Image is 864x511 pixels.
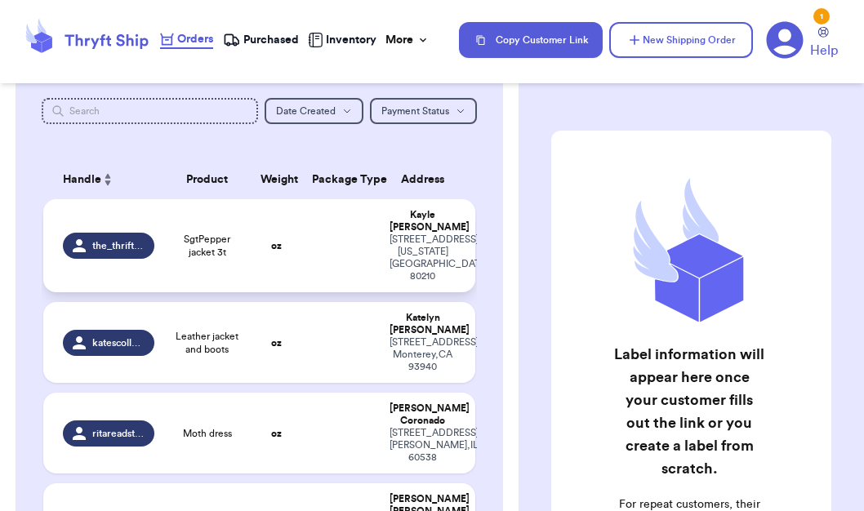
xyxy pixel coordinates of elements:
[390,402,455,427] div: [PERSON_NAME] Coronado
[308,32,376,48] a: Inventory
[243,32,299,48] span: Purchased
[609,22,753,58] button: New Shipping Order
[160,31,213,49] a: Orders
[251,160,302,199] th: Weight
[370,98,477,124] button: Payment Status
[766,21,804,59] a: 1
[177,31,213,47] span: Orders
[164,160,251,199] th: Product
[390,336,455,373] div: [STREET_ADDRESS] Monterey , CA 93940
[42,98,258,124] input: Search
[390,209,455,233] div: Kayle [PERSON_NAME]
[183,427,232,440] span: Moth dress
[810,41,838,60] span: Help
[390,312,455,336] div: Katelyn [PERSON_NAME]
[813,8,830,24] div: 1
[223,32,299,48] a: Purchased
[92,427,145,440] span: ritareadstrash
[271,241,282,251] strong: oz
[302,160,380,199] th: Package Type
[459,22,603,58] button: Copy Customer Link
[265,98,363,124] button: Date Created
[380,160,474,199] th: Address
[381,106,449,116] span: Payment Status
[390,427,455,464] div: [STREET_ADDRESS] [PERSON_NAME] , IL 60538
[385,32,430,48] div: More
[390,233,455,282] div: [STREET_ADDRESS][US_STATE] [GEOGRAPHIC_DATA] , CO 80210
[63,171,101,189] span: Handle
[101,170,114,189] button: Sort ascending
[92,336,145,349] span: katescollective
[326,32,376,48] span: Inventory
[174,330,241,356] span: Leather jacket and boots
[276,106,336,116] span: Date Created
[92,239,145,252] span: the_thrifty_forager
[810,27,838,60] a: Help
[271,429,282,438] strong: oz
[271,338,282,348] strong: oz
[174,233,241,259] span: SgtPepper jacket 3t
[614,343,764,480] h2: Label information will appear here once your customer fills out the link or you create a label fr...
